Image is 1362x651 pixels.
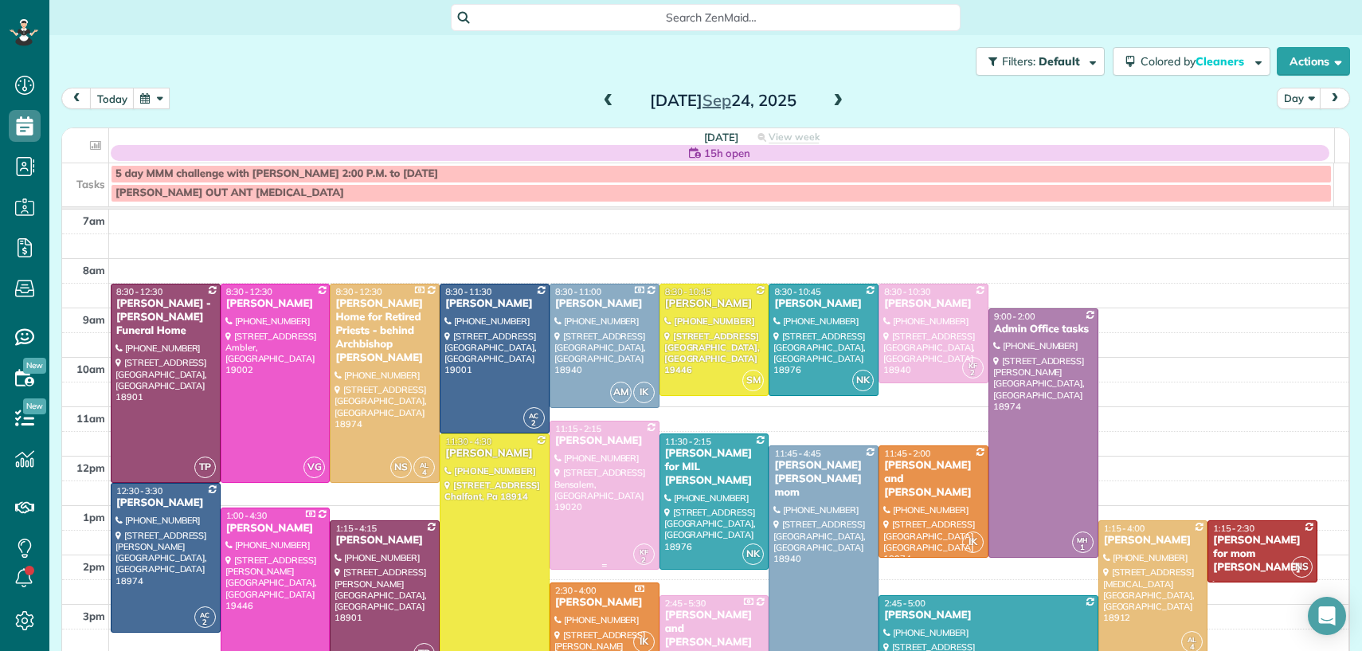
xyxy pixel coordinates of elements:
[90,88,135,109] button: today
[61,88,92,109] button: prev
[335,286,382,297] span: 8:30 - 12:30
[445,436,491,447] span: 11:30 - 4:30
[704,145,750,161] span: 15h open
[640,547,648,556] span: KF
[555,585,597,596] span: 2:30 - 4:00
[83,313,105,326] span: 9am
[225,522,326,535] div: [PERSON_NAME]
[884,448,930,459] span: 11:45 - 2:00
[665,598,706,609] span: 2:45 - 5:30
[1002,54,1035,69] span: Filters:
[664,609,765,649] div: [PERSON_NAME] and [PERSON_NAME]
[555,423,601,434] span: 11:15 - 2:15
[554,297,655,311] div: [PERSON_NAME]
[634,553,654,568] small: 2
[420,461,429,469] span: AL
[994,311,1035,322] span: 9:00 - 2:00
[83,214,105,227] span: 7am
[115,167,438,180] span: 5 day MMM challenge with [PERSON_NAME] 2:00 P.M. to [DATE]
[1077,535,1088,544] span: MH
[116,286,162,297] span: 8:30 - 12:30
[115,186,344,199] span: [PERSON_NAME] OUT ANT [MEDICAL_DATA]
[993,323,1094,336] div: Admin Office tasks
[1213,523,1254,534] span: 1:15 - 2:30
[76,363,105,375] span: 10am
[1277,88,1321,109] button: Day
[665,286,711,297] span: 8:30 - 10:45
[226,510,268,521] span: 1:00 - 4:30
[773,459,874,500] div: [PERSON_NAME] [PERSON_NAME] mom
[195,615,215,630] small: 2
[1308,597,1346,635] div: Open Intercom Messenger
[774,286,820,297] span: 8:30 - 10:45
[225,297,326,311] div: [PERSON_NAME]
[554,596,655,610] div: [PERSON_NAME]
[83,610,105,622] span: 3pm
[23,358,46,374] span: New
[968,47,1105,76] a: Filters: Default
[773,297,874,311] div: [PERSON_NAME]
[414,465,434,480] small: 4
[83,511,105,524] span: 1pm
[774,448,820,459] span: 11:45 - 4:45
[962,531,984,553] span: IK
[664,447,765,488] div: [PERSON_NAME] for MIL [PERSON_NAME]
[633,382,655,403] span: IK
[23,398,46,414] span: New
[83,264,105,276] span: 8am
[116,485,162,496] span: 12:30 - 3:30
[1141,54,1250,69] span: Colored by
[444,447,545,461] div: [PERSON_NAME]
[769,131,820,143] span: View week
[194,457,216,478] span: TP
[1212,534,1313,575] div: [PERSON_NAME] for mom [PERSON_NAME]
[1277,47,1350,76] button: Actions
[524,416,544,431] small: 2
[1103,534,1203,547] div: [PERSON_NAME]
[1320,88,1350,109] button: next
[200,610,209,619] span: AC
[703,90,731,110] span: Sep
[1039,54,1081,69] span: Default
[444,297,545,311] div: [PERSON_NAME]
[83,560,105,573] span: 2pm
[1073,540,1093,555] small: 1
[883,609,1093,622] div: [PERSON_NAME]
[883,459,984,500] div: [PERSON_NAME] and [PERSON_NAME]
[76,461,105,474] span: 12pm
[624,92,823,109] h2: [DATE] 24, 2025
[1188,635,1196,644] span: AL
[884,286,930,297] span: 8:30 - 10:30
[335,523,377,534] span: 1:15 - 4:15
[883,297,984,311] div: [PERSON_NAME]
[115,496,216,510] div: [PERSON_NAME]
[963,366,983,381] small: 2
[610,382,632,403] span: AM
[969,361,977,370] span: KF
[1104,523,1145,534] span: 1:15 - 4:00
[742,370,764,391] span: SM
[1291,556,1313,578] span: NS
[742,543,764,565] span: NK
[115,297,216,338] div: [PERSON_NAME] - [PERSON_NAME] Funeral Home
[665,436,711,447] span: 11:30 - 2:15
[76,412,105,425] span: 11am
[976,47,1105,76] button: Filters: Default
[554,434,655,448] div: [PERSON_NAME]
[1113,47,1270,76] button: Colored byCleaners
[226,286,272,297] span: 8:30 - 12:30
[884,598,926,609] span: 2:45 - 5:00
[445,286,491,297] span: 8:30 - 11:30
[664,297,765,311] div: [PERSON_NAME]
[852,370,874,391] span: NK
[704,131,738,143] span: [DATE]
[303,457,325,478] span: VG
[1196,54,1247,69] span: Cleaners
[390,457,412,478] span: NS
[335,297,435,364] div: [PERSON_NAME] Home for Retired Priests - behind Archbishop [PERSON_NAME]
[335,534,435,547] div: [PERSON_NAME]
[529,411,538,420] span: AC
[555,286,601,297] span: 8:30 - 11:00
